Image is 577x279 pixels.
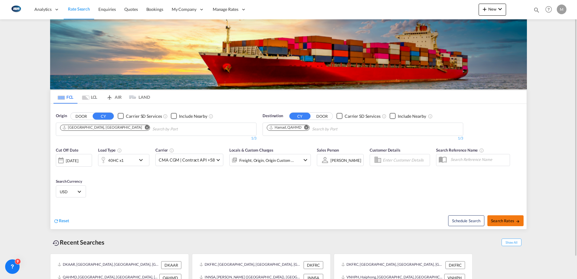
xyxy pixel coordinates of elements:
span: Enquiries [98,7,116,12]
button: Remove [141,125,150,131]
button: Remove [300,125,309,131]
md-pagination-wrapper: Use the left and right arrow keys to navigate between tabs [53,90,150,104]
span: My Company [172,6,196,12]
md-icon: Unchecked: Search for CY (Container Yard) services for all selected carriers.Checked : Search for... [163,114,168,119]
md-icon: Unchecked: Ignores neighbouring ports when fetching rates.Checked : Includes neighbouring ports w... [428,114,433,119]
md-select: Sales Person: Martin Kring [330,156,362,165]
md-icon: icon-backup-restore [53,239,60,247]
md-checkbox: Checkbox No Ink [336,113,381,119]
input: Enter Customer Details [383,156,428,165]
md-icon: Unchecked: Search for CY (Container Yard) services for all selected carriers.Checked : Search for... [382,114,387,119]
div: Carrier SD Services [126,113,162,119]
md-checkbox: Checkbox No Ink [390,113,426,119]
md-icon: icon-information-outline [117,148,122,153]
span: Bookings [146,7,163,12]
div: Recent Searches [50,236,107,249]
md-icon: icon-arrow-right [516,219,520,223]
md-tab-item: AIR [102,90,126,104]
div: Aarhus, DKAAR [62,125,142,130]
md-icon: The selected Trucker/Carrierwill be displayed in the rate results If the rates are from another f... [169,148,174,153]
span: Load Type [98,148,122,152]
md-icon: icon-chevron-down [302,156,309,164]
span: Search Currency [56,179,82,184]
md-icon: icon-chevron-down [137,156,148,164]
span: Rate Search [68,6,90,11]
span: Manage Rates [213,6,238,12]
md-icon: Unchecked: Ignores neighbouring ports when fetching rates.Checked : Includes neighbouring ports w... [209,114,213,119]
span: USD [60,189,77,194]
md-icon: icon-chevron-down [496,5,504,13]
md-chips-wrap: Chips container. Use arrow keys to select chips. [59,123,212,134]
img: LCL+%26+FCL+BACKGROUND.png [50,19,527,89]
span: Search Reference Name [436,148,484,152]
div: Freight Origin Origin Custom Factory Stuffing [239,156,294,165]
div: DKFRC, Fredericia, Denmark, Northern Europe, Europe [341,261,444,269]
div: Freight Origin Origin Custom Factory Stuffingicon-chevron-down [229,154,311,166]
button: DOOR [71,113,92,120]
span: Search Rates [491,218,520,223]
span: Sales Person [317,148,339,152]
md-icon: icon-plus 400-fg [481,5,488,13]
img: 1aa151c0c08011ec8d6f413816f9a227.png [9,3,23,16]
input: Chips input. [312,124,369,134]
div: 40HC x1 [108,156,124,165]
md-tab-item: LAND [126,90,150,104]
div: DKAAR, Aarhus, Denmark, Northern Europe, Europe [58,261,160,269]
button: DOOR [311,113,333,120]
button: icon-plus 400-fgNewicon-chevron-down [479,4,506,16]
md-icon: icon-refresh [53,218,59,224]
div: 40HC x1icon-chevron-down [98,154,149,166]
div: [PERSON_NAME] [330,158,361,163]
span: Locals & Custom Charges [229,148,273,152]
div: Hamad, QAHMD [269,125,301,130]
input: Chips input. [152,124,210,134]
md-checkbox: Checkbox No Ink [171,113,207,119]
div: Include Nearby [179,113,207,119]
div: Include Nearby [398,113,426,119]
button: Note: By default Schedule search will only considerorigin ports, destination ports and cut off da... [448,215,484,226]
button: Search Ratesicon-arrow-right [487,215,524,226]
div: icon-refreshReset [53,218,69,224]
span: Origin [56,113,67,119]
md-icon: icon-airplane [106,94,113,98]
div: Press delete to remove this chip. [269,125,303,130]
div: Help [544,4,557,15]
span: New [481,7,504,11]
span: Reset [59,218,69,223]
span: Customer Details [370,148,400,152]
div: M [557,5,566,14]
div: icon-magnify [533,7,540,16]
md-icon: Your search will be saved by the below given name [479,148,484,153]
div: DKFRC [304,261,323,269]
div: DKFRC, Fredericia, Denmark, Northern Europe, Europe [199,261,302,269]
div: DKFRC [445,261,465,269]
div: DKAAR [161,261,181,269]
button: CY [289,113,311,120]
input: Search Reference Name [448,155,510,164]
span: Carrier [155,148,174,152]
span: Destination [263,113,283,119]
md-select: Select Currency: $ USDUnited States Dollar [59,187,83,196]
div: 1/3 [263,136,463,141]
span: Cut Off Date [56,148,78,152]
md-tab-item: LCL [78,90,102,104]
md-chips-wrap: Chips container. Use arrow keys to select chips. [266,123,372,134]
div: 1/3 [56,136,257,141]
div: Carrier SD Services [345,113,381,119]
md-icon: icon-magnify [533,7,540,13]
span: Show All [502,239,521,246]
md-tab-item: FCL [53,90,78,104]
span: Analytics [34,6,52,12]
div: [DATE] [66,158,78,163]
md-checkbox: Checkbox No Ink [118,113,162,119]
md-datepicker: Select [56,166,60,174]
div: OriginDOOR CY Checkbox No InkUnchecked: Search for CY (Container Yard) services for all selected ... [50,104,527,229]
span: Help [544,4,554,14]
span: CMA CGM | Contract API +58 [159,157,215,163]
span: Quotes [124,7,138,12]
div: [DATE] [56,154,92,167]
div: Press delete to remove this chip. [62,125,143,130]
button: CY [93,113,114,120]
